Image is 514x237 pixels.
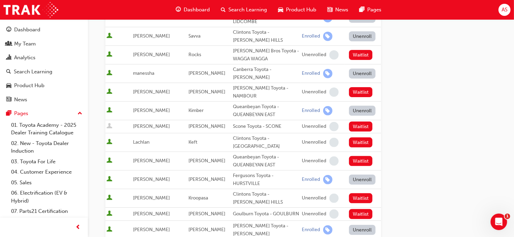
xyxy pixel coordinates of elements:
span: Kroopasa [188,195,208,201]
button: Pages [3,107,85,120]
span: Kimber [188,107,204,113]
button: Unenroll [349,175,376,185]
div: Unenrolled [302,89,327,95]
span: car-icon [278,6,283,14]
div: Unenrolled [302,158,327,164]
div: Pages [14,110,28,117]
span: learningRecordVerb_ENROLL-icon [323,225,332,235]
div: Clintons Toyota - [PERSON_NAME] HILLS [233,29,299,44]
div: Canberra Toyota - [PERSON_NAME] [233,66,299,81]
span: User is active [107,70,113,77]
button: Waitlist [349,209,373,219]
a: 04. Customer Experience [8,167,85,177]
span: Pages [367,6,381,14]
span: news-icon [6,97,11,103]
span: User is active [107,195,113,202]
span: 1 [505,214,510,219]
a: 06. Electrification (EV & Hybrid) [8,188,85,206]
span: [PERSON_NAME] [188,70,225,76]
span: [PERSON_NAME] [133,52,170,58]
span: learningRecordVerb_NONE-icon [329,122,339,131]
div: Unenrolled [302,195,327,202]
span: Rocks [188,52,201,58]
div: Enrolled [302,33,320,40]
div: Clintons Toyota - [PERSON_NAME] HILLS [233,190,299,206]
button: AS [498,4,511,16]
button: Waitlist [349,193,373,203]
span: prev-icon [76,223,81,232]
div: Dashboard [14,26,40,34]
span: User is active [107,89,113,95]
span: pages-icon [6,111,11,117]
span: User is active [107,176,113,183]
span: chart-icon [6,55,11,61]
span: learningRecordVerb_NONE-icon [329,87,339,97]
span: up-icon [78,109,82,118]
a: 02. New - Toyota Dealer Induction [8,138,85,156]
span: [PERSON_NAME] [188,123,225,129]
button: Waitlist [349,122,373,132]
span: learningRecordVerb_ENROLL-icon [323,32,332,41]
button: Unenroll [349,69,376,79]
span: learningRecordVerb_NONE-icon [329,50,339,60]
button: Unenroll [349,225,376,235]
span: car-icon [6,83,11,89]
span: User is active [107,157,113,164]
div: Unenrolled [302,123,327,130]
div: News [14,96,27,104]
span: [PERSON_NAME] [133,211,170,217]
span: manessha [133,70,154,76]
span: [PERSON_NAME] [133,123,170,129]
a: Product Hub [3,79,85,92]
div: Product Hub [14,82,44,90]
span: [PERSON_NAME] [133,89,170,95]
span: Dashboard [184,6,210,14]
span: User is active [107,107,113,114]
span: learningRecordVerb_ENROLL-icon [323,175,332,184]
a: search-iconSearch Learning [215,3,273,17]
button: Waitlist [349,50,373,60]
span: news-icon [327,6,332,14]
span: [PERSON_NAME] [188,176,225,182]
div: Unenrolled [302,52,327,58]
span: User is active [107,226,113,233]
span: Savva [188,33,201,39]
a: 03. Toyota For Life [8,156,85,167]
a: My Team [3,38,85,50]
div: [PERSON_NAME] Toyota - NAMBOUR [233,84,299,100]
button: Waitlist [349,137,373,147]
span: guage-icon [176,6,181,14]
span: [PERSON_NAME] [188,89,225,95]
div: Search Learning [14,68,52,76]
span: User is active [107,210,113,217]
a: 05. Sales [8,177,85,188]
span: learningRecordVerb_NONE-icon [329,194,339,203]
span: guage-icon [6,27,11,33]
span: search-icon [6,69,11,75]
button: Waitlist [349,156,373,166]
div: Enrolled [302,107,320,114]
a: guage-iconDashboard [170,3,215,17]
div: My Team [14,40,36,48]
span: AS [502,6,507,14]
a: Search Learning [3,65,85,78]
span: [PERSON_NAME] [188,158,225,164]
a: pages-iconPages [354,3,387,17]
span: learningRecordVerb_ENROLL-icon [323,106,332,115]
div: Enrolled [302,70,320,77]
span: learningRecordVerb_NONE-icon [329,209,339,219]
span: [PERSON_NAME] [188,211,225,217]
span: User is active [107,33,113,40]
a: Dashboard [3,23,85,36]
a: Trak [3,2,58,18]
div: Unenrolled [302,139,327,146]
a: 01. Toyota Academy - 2025 Dealer Training Catalogue [8,120,85,138]
span: Keft [188,139,197,145]
div: Scone Toyota - SCONE [233,123,299,131]
button: Unenroll [349,106,376,116]
div: Queanbeyan Toyota - QUEANBEYAN EAST [233,103,299,118]
span: Product Hub [286,6,316,14]
div: [PERSON_NAME] Bros Toyota - WAGGA WAGGA [233,47,299,63]
span: Lachlan [133,139,150,145]
div: Fergusons Toyota - HURSTVILLE [233,172,299,187]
